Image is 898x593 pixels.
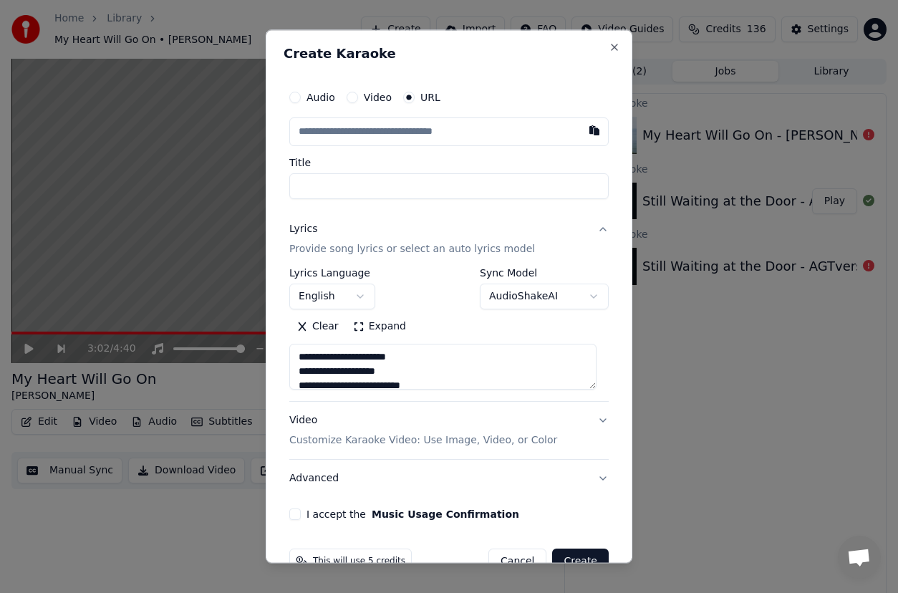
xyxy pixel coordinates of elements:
label: Video [364,92,392,102]
label: Sync Model [480,268,609,278]
button: Create [552,549,609,574]
h2: Create Karaoke [284,47,614,60]
button: Expand [346,315,413,338]
button: Advanced [289,460,609,497]
label: Audio [306,92,335,102]
span: This will use 5 credits [313,556,405,567]
button: I accept the [372,509,519,519]
div: Lyrics [289,222,317,236]
label: Title [289,158,609,168]
button: LyricsProvide song lyrics or select an auto lyrics model [289,211,609,268]
div: Video [289,413,557,448]
label: Lyrics Language [289,268,375,278]
p: Customize Karaoke Video: Use Image, Video, or Color [289,433,557,448]
button: Clear [289,315,346,338]
label: URL [420,92,440,102]
button: Cancel [488,549,546,574]
div: LyricsProvide song lyrics or select an auto lyrics model [289,268,609,401]
p: Provide song lyrics or select an auto lyrics model [289,242,535,256]
button: VideoCustomize Karaoke Video: Use Image, Video, or Color [289,402,609,459]
label: I accept the [306,509,519,519]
